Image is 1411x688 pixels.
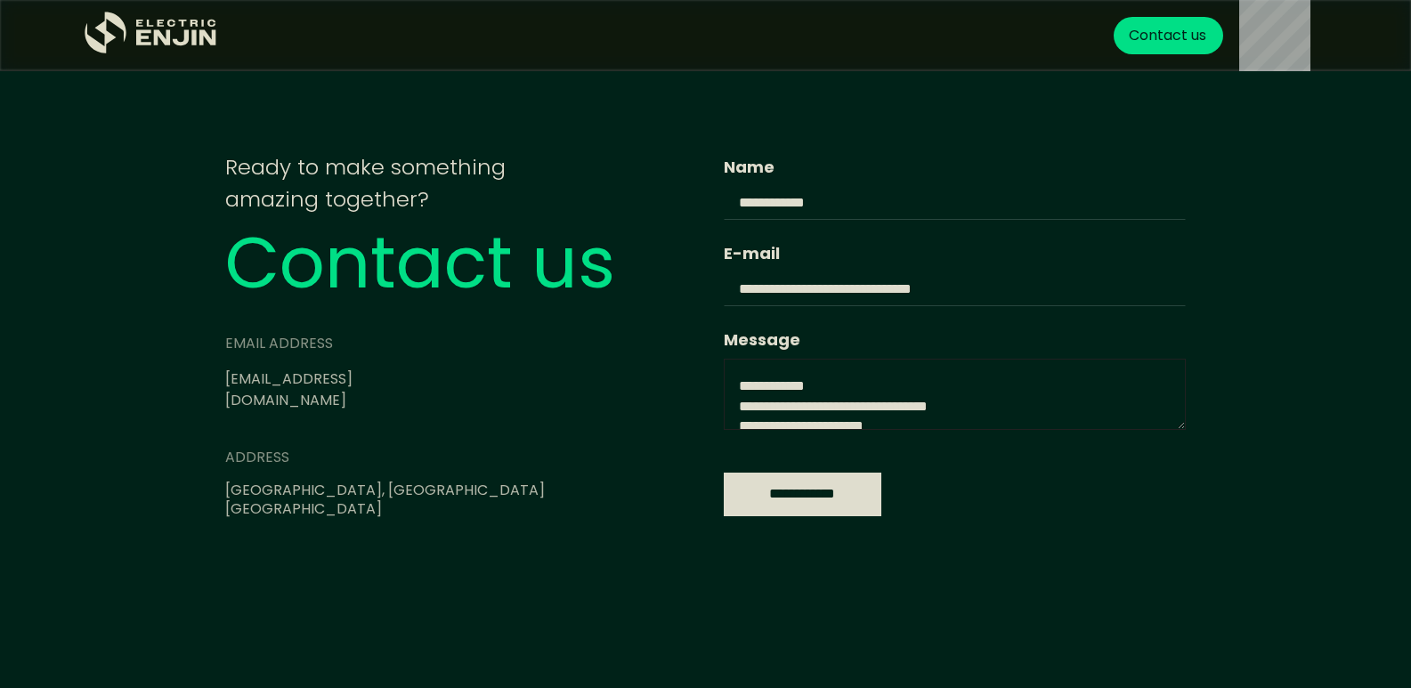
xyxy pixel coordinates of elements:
div: Ready to make something amazing together? [225,151,618,215]
div: email address [225,333,416,354]
label: Message [724,328,1186,352]
div: Contact us [225,227,618,298]
div: Contact us [1129,25,1206,46]
a: Contact us [1114,17,1223,54]
a: home [85,12,218,61]
div: [GEOGRAPHIC_DATA], [GEOGRAPHIC_DATA] [225,482,618,500]
label: Name [724,155,1186,179]
a: [EMAIL_ADDRESS][DOMAIN_NAME] [225,368,353,410]
div: address [225,447,618,468]
label: E-mail [724,241,1186,265]
div: [GEOGRAPHIC_DATA] [225,500,618,519]
form: Email Form [724,155,1186,516]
